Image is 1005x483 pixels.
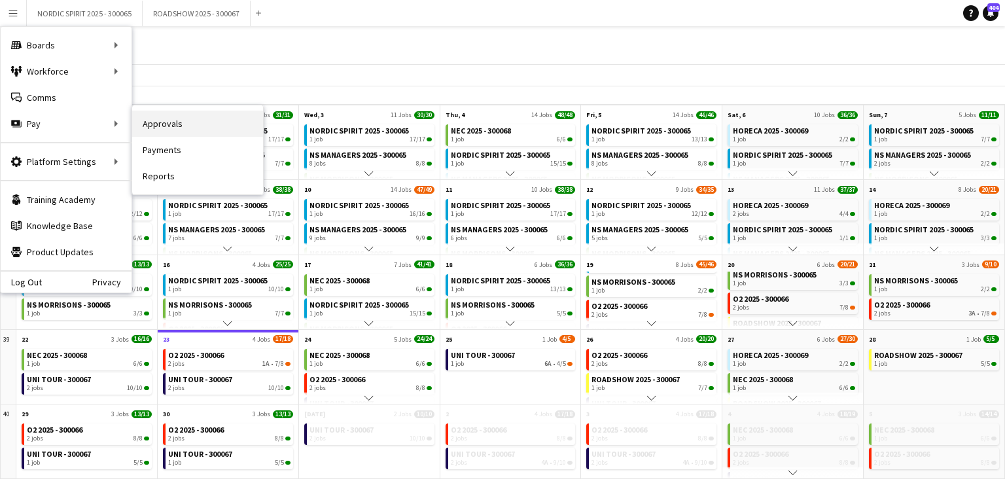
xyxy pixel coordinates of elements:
[427,137,432,141] span: 17/17
[586,111,601,119] span: Fri, 5
[555,111,575,119] span: 48/48
[309,274,432,293] a: NEC 2025 - 3000681 job6/6
[591,311,608,319] span: 2 jobs
[591,373,714,392] a: ROADSHOW 2025 - 3000671 job7/7
[132,137,263,163] a: Payments
[733,304,749,312] span: 2 jobs
[414,111,434,119] span: 30/30
[27,449,91,459] span: UNI TOUR - 300067
[591,224,688,234] span: NS MANAGERS 2025 - 300065
[874,150,971,160] span: NS MANAGERS 2025 - 300065
[309,150,406,160] span: NS MANAGERS 2025 - 300065
[1,239,132,265] a: Product Updates
[451,435,467,442] span: 2 jobs
[839,234,849,242] span: 1/1
[168,435,185,442] span: 2 jobs
[874,285,887,293] span: 1 job
[410,210,425,218] span: 16/16
[168,459,181,467] span: 1 job
[268,285,284,293] span: 10/10
[733,135,746,143] span: 1 job
[733,360,746,368] span: 1 job
[168,310,181,317] span: 1 job
[557,435,566,442] span: 8/8
[733,224,832,234] span: NORDIC SPIRIT 2025 - 300065
[591,435,608,442] span: 2 jobs
[309,350,370,360] span: NEC 2025 - 300068
[309,384,326,392] span: 2 jobs
[591,276,714,295] a: NS MORRISONS - 3000651 job2/2
[698,311,707,319] span: 7/8
[451,160,464,168] span: 1 job
[168,425,224,435] span: O2 2025 - 300066
[698,435,707,442] span: 8/8
[168,449,232,459] span: UNI TOUR - 300067
[309,199,432,218] a: NORDIC SPIRIT 2025 - 3000651 job16/16
[550,210,566,218] span: 17/17
[874,449,930,459] span: O2 2025 - 300066
[698,160,707,168] span: 8/8
[839,360,849,368] span: 2/2
[733,293,855,312] a: O2 2025 - 3000662 jobs7/8
[874,126,974,135] span: NORDIC SPIRIT 2025 - 300065
[733,223,855,242] a: NORDIC SPIRIT 2025 - 3000651 job1/1
[451,459,573,467] div: •
[416,285,425,293] span: 6/6
[168,374,232,384] span: UNI TOUR - 300067
[27,360,40,368] span: 1 job
[1,277,42,287] a: Log Out
[410,435,425,442] span: 10/10
[309,373,432,392] a: O2 2025 - 3000662 jobs8/8
[268,135,284,143] span: 17/17
[839,210,849,218] span: 4/4
[27,425,82,435] span: O2 2025 - 300066
[591,448,714,467] a: UNI TOUR - 3000672 jobs4A•9/10
[1,149,132,175] div: Platform Settings
[733,200,808,210] span: HORECA 2025 - 300069
[451,223,573,242] a: NS MANAGERS 2025 - 3000656 jobs6/6
[541,459,548,467] span: 4A
[591,374,680,384] span: ROADSHOW 2025 - 300067
[309,135,323,143] span: 1 job
[309,234,326,242] span: 9 jobs
[733,425,793,435] span: NEC 2025 - 300068
[850,137,855,141] span: 2/2
[143,1,251,26] button: ROADSHOW 2025 - 300067
[554,459,566,467] span: 9/10
[591,349,714,368] a: O2 2025 - 3000662 jobs8/8
[1,32,132,58] div: Boards
[168,276,268,285] span: NORDIC SPIRIT 2025 - 300065
[874,349,996,368] a: ROADSHOW 2025 - 3000671 job5/5
[591,459,714,467] div: •
[814,111,835,119] span: 10 Jobs
[451,310,464,317] span: 1 job
[981,210,990,218] span: 2/2
[591,210,605,218] span: 1 job
[451,135,464,143] span: 1 job
[451,350,515,360] span: UNI TOUR - 300067
[698,360,707,368] span: 8/8
[557,310,566,317] span: 5/5
[133,360,143,368] span: 6/6
[874,310,890,317] span: 2 jobs
[451,298,573,317] a: NS MORRISONS - 3000651 job5/5
[591,300,714,319] a: O2 2025 - 3000662 jobs7/8
[874,459,890,467] span: 2 jobs
[132,163,263,189] a: Reports
[567,162,573,166] span: 15/15
[391,111,412,119] span: 11 Jobs
[309,435,326,442] span: 2 jobs
[427,162,432,166] span: 8/8
[733,435,746,442] span: 1 job
[591,135,605,143] span: 1 job
[446,111,465,119] span: Thu, 4
[451,124,573,143] a: NEC 2025 - 3000681 job6/6
[309,200,409,210] span: NORDIC SPIRIT 2025 - 300065
[27,1,143,26] button: NORDIC SPIRIT 2025 - 300065
[168,298,291,317] a: NS MORRISONS - 3000651 job7/7
[168,199,291,218] a: NORDIC SPIRIT 2025 - 3000651 job17/17
[168,200,268,210] span: NORDIC SPIRIT 2025 - 300065
[309,349,432,368] a: NEC 2025 - 3000681 job6/6
[451,126,511,135] span: NEC 2025 - 300068
[850,162,855,166] span: 7/7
